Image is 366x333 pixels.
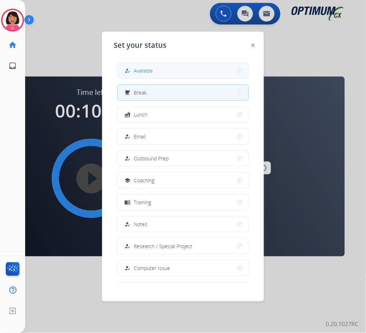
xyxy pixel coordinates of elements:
[134,111,147,118] span: Lunch
[134,242,192,250] span: Research / Special Project
[125,133,131,140] mat-icon: how_to_reg
[134,220,147,228] span: Notes
[118,151,248,166] button: Outbound Prep
[134,177,154,184] span: Coaching
[251,44,255,47] img: close-button
[118,260,248,276] button: Computer Issue
[118,173,248,188] button: Coaching
[326,320,359,329] p: 0.20.1027RC
[118,216,248,232] button: Notes
[118,63,248,78] button: Available
[134,67,153,74] span: Available
[125,68,131,74] mat-icon: how_to_reg
[125,265,131,271] mat-icon: how_to_reg
[114,40,166,50] span: Set your status
[125,155,131,161] mat-icon: how_to_reg
[125,111,131,118] mat-icon: fastfood
[118,238,248,254] button: Research / Special Project
[8,61,17,70] mat-icon: inbox
[118,282,248,298] button: Internet Issue
[134,264,170,272] span: Computer Issue
[125,177,131,183] mat-icon: school
[125,221,131,227] mat-icon: how_to_reg
[118,129,248,144] button: Email
[125,243,131,249] mat-icon: how_to_reg
[134,155,169,162] span: Outbound Prep
[8,41,17,49] mat-icon: home
[134,89,147,96] span: Break
[134,199,151,206] span: Training
[125,199,131,205] mat-icon: menu_book
[118,85,248,100] button: Break
[3,10,23,30] img: avatar
[125,90,131,96] mat-icon: free_breakfast
[134,133,146,140] span: Email
[118,195,248,210] button: Training
[118,107,248,122] button: Lunch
